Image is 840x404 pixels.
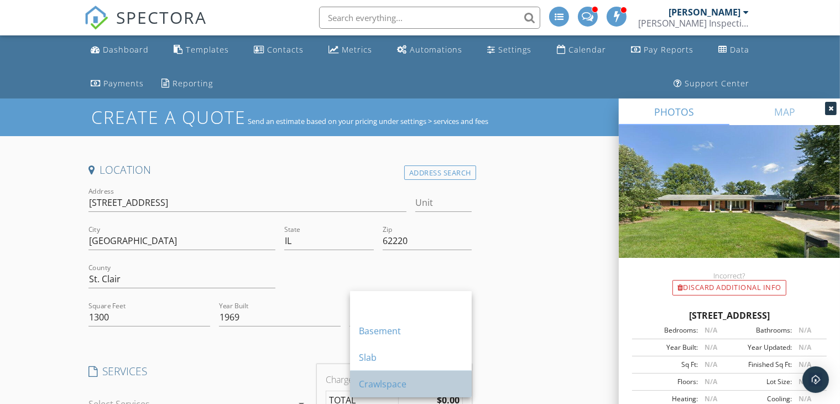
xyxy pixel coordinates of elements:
[91,105,246,129] h1: Create a Quote
[568,44,606,55] div: Calendar
[169,40,233,60] a: Templates
[88,163,472,177] h4: Location
[799,360,811,369] span: N/A
[88,364,309,379] h4: SERVICES
[799,325,811,335] span: N/A
[705,343,717,352] span: N/A
[103,78,144,89] div: Payments
[359,324,463,338] div: Basement
[116,6,207,29] span: SPECTORA
[729,325,792,335] div: Bathrooms:
[799,394,811,403] span: N/A
[359,351,463,364] div: Slab
[157,74,217,94] a: Reporting
[249,40,308,60] a: Contacts
[729,360,792,370] div: Finished Sq Ft:
[552,40,611,60] a: Calendar
[342,44,372,55] div: Metrics
[627,40,698,60] a: Pay Reports
[705,325,717,335] span: N/A
[635,360,698,370] div: Sq Ft:
[248,116,488,126] span: Send an estimate based on your pricing under settings > services and fees
[635,325,698,335] div: Bedrooms:
[729,99,840,125] a: MAP
[393,40,467,60] a: Automations (Advanced)
[799,377,811,386] span: N/A
[714,40,754,60] a: Data
[267,44,304,55] div: Contacts
[84,6,108,30] img: The Best Home Inspection Software - Spectora
[324,40,377,60] a: Metrics
[173,78,213,89] div: Reporting
[635,343,698,353] div: Year Built:
[632,309,827,322] div: [STREET_ADDRESS]
[802,366,829,393] div: Open Intercom Messenger
[84,15,207,38] a: SPECTORA
[799,343,811,352] span: N/A
[103,44,149,55] div: Dashboard
[186,44,229,55] div: Templates
[638,18,749,29] div: Hawley Inspections
[635,394,698,404] div: Heating:
[730,44,749,55] div: Data
[86,74,148,94] a: Payments
[729,343,792,353] div: Year Updated:
[644,44,693,55] div: Pay Reports
[635,377,698,387] div: Floors:
[669,74,754,94] a: Support Center
[319,7,540,29] input: Search everything...
[729,394,792,404] div: Cooling:
[410,44,462,55] div: Automations
[729,377,792,387] div: Lot Size:
[685,78,749,89] div: Support Center
[86,40,153,60] a: Dashboard
[483,40,536,60] a: Settings
[359,377,463,391] div: Crawlspace
[404,165,476,180] div: Address Search
[669,7,740,18] div: [PERSON_NAME]
[705,394,717,403] span: N/A
[619,271,840,280] div: Incorrect?
[705,377,717,386] span: N/A
[326,373,462,386] div: Charges
[705,360,717,369] span: N/A
[672,280,786,296] div: Discard Additional info
[619,125,840,284] img: streetview
[619,99,729,125] a: PHOTOS
[499,44,532,55] div: Settings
